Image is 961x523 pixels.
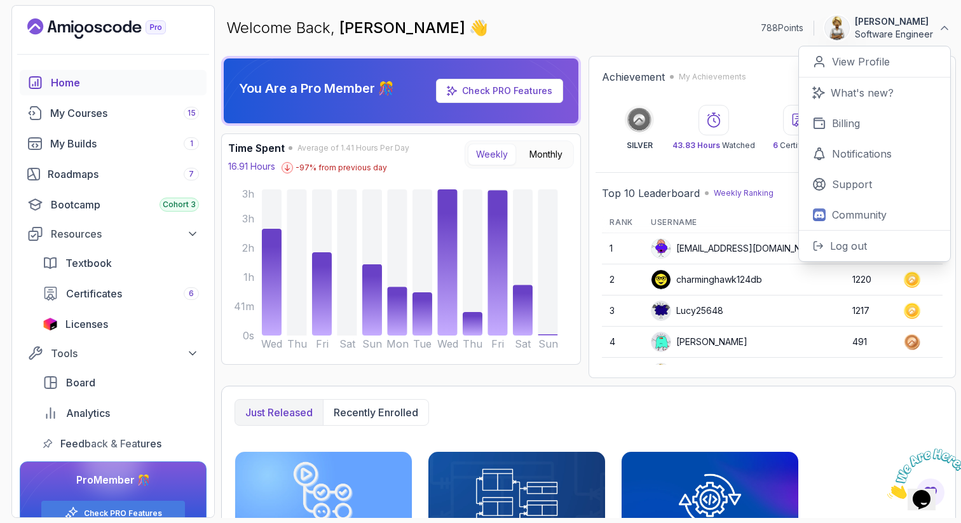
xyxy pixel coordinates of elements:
[339,18,469,37] span: [PERSON_NAME]
[602,69,665,85] h2: Achievement
[339,337,356,350] tspan: Sat
[334,405,418,420] p: Recently enrolled
[243,271,254,283] tspan: 1h
[651,301,671,320] img: default monster avatar
[651,363,671,383] img: user profile image
[602,233,643,264] td: 1
[761,22,803,34] p: 788 Points
[66,405,110,421] span: Analytics
[651,270,671,289] img: user profile image
[66,375,95,390] span: Board
[234,300,254,313] tspan: 41m
[651,332,671,351] img: default monster avatar
[84,508,162,519] a: Check PRO Features
[190,139,193,149] span: 1
[296,163,387,173] p: -97 % from previous day
[242,187,254,200] tspan: 3h
[832,177,872,192] p: Support
[436,79,563,103] a: Check PRO Features
[287,337,307,350] tspan: Thu
[20,222,207,245] button: Resources
[491,337,504,350] tspan: Fri
[602,186,700,201] h2: Top 10 Leaderboard
[20,70,207,95] a: home
[799,230,950,261] button: Log out
[189,169,194,179] span: 7
[35,281,207,306] a: certificates
[66,286,122,301] span: Certificates
[60,436,161,451] span: Feedback & Features
[830,238,867,254] p: Log out
[261,337,282,350] tspan: Wed
[825,16,849,40] img: user profile image
[855,28,933,41] p: Software Engineer
[651,269,762,290] div: charminghawk124db
[651,239,671,258] img: default monster avatar
[602,327,643,358] td: 4
[651,332,747,352] div: [PERSON_NAME]
[714,188,774,198] p: Weekly Ranking
[386,337,409,350] tspan: Mon
[845,327,896,358] td: 491
[845,264,896,295] td: 1220
[239,79,394,97] p: You Are a Pro Member 🎊
[20,192,207,217] a: bootcamp
[832,116,860,131] p: Billing
[35,370,207,395] a: board
[602,295,643,327] td: 3
[627,140,653,151] p: SILVER
[323,400,428,425] button: Recently enrolled
[643,212,845,233] th: Username
[50,136,199,151] div: My Builds
[51,226,199,241] div: Resources
[228,140,285,156] h3: Time Spent
[651,301,723,321] div: Lucy25648
[242,241,254,254] tspan: 2h
[799,139,950,169] a: Notifications
[462,85,552,96] a: Check PRO Features
[20,131,207,156] a: builds
[799,169,950,200] a: Support
[362,337,382,350] tspan: Sun
[773,140,778,150] span: 6
[882,444,961,504] iframe: chat widget
[187,108,196,118] span: 15
[20,342,207,365] button: Tools
[51,197,199,212] div: Bootcamp
[463,337,482,350] tspan: Thu
[43,318,58,330] img: jetbrains icon
[35,431,207,456] a: feedback
[65,316,108,332] span: Licenses
[226,18,488,38] p: Welcome Back,
[515,337,531,350] tspan: Sat
[413,337,432,350] tspan: Tue
[189,289,194,299] span: 6
[228,160,275,173] p: 16.91 Hours
[602,212,643,233] th: Rank
[35,400,207,426] a: analytics
[521,144,571,165] button: Monthly
[799,46,950,78] a: View Profile
[50,105,199,121] div: My Courses
[20,100,207,126] a: courses
[832,207,887,222] p: Community
[48,166,199,182] div: Roadmaps
[27,18,195,39] a: Landing page
[845,358,896,389] td: 320
[5,5,84,55] img: Chat attention grabber
[20,161,207,187] a: roadmaps
[831,85,894,100] p: What's new?
[65,255,112,271] span: Textbook
[832,146,892,161] p: Notifications
[855,15,933,28] p: [PERSON_NAME]
[243,329,254,342] tspan: 0s
[832,54,890,69] p: View Profile
[51,75,199,90] div: Home
[538,337,558,350] tspan: Sun
[437,337,458,350] tspan: Wed
[245,405,313,420] p: Just released
[35,250,207,276] a: textbook
[651,363,689,383] div: NC
[799,108,950,139] a: Billing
